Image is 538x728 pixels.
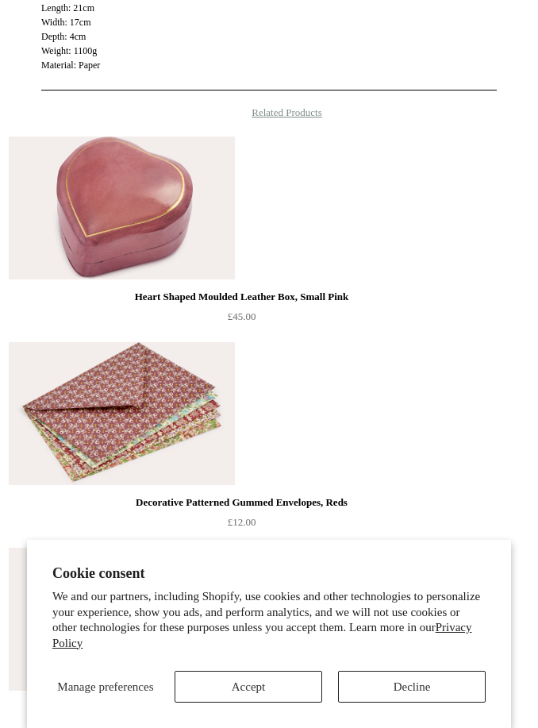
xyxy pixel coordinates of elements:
[9,342,234,485] img: Decorative Patterned Gummed Envelopes, Reds
[228,310,256,322] span: £45.00
[338,671,486,703] button: Decline
[41,1,497,72] p: Length: 21cm Width: 17cm Depth: 4cm Weight: 1100g Material: Paper
[9,137,234,279] img: Heart Shaped Moulded Leather Box, Small Pink
[44,493,438,512] div: Decorative Patterned Gummed Envelopes, Reds
[44,287,438,306] div: Heart Shaped Moulded Leather Box, Small Pink
[40,342,266,485] a: Decorative Patterned Gummed Envelopes, Reds Decorative Patterned Gummed Envelopes, Reds
[40,485,442,532] a: Decorative Patterned Gummed Envelopes, Reds £12.00
[175,671,322,703] button: Accept
[52,671,159,703] button: Manage preferences
[40,137,266,279] a: Heart Shaped Moulded Leather Box, Small Pink Heart Shaped Moulded Leather Box, Small Pink
[52,621,472,649] a: Privacy Policy
[228,516,256,528] span: £12.00
[57,680,153,693] span: Manage preferences
[52,565,486,582] h2: Cookie consent
[40,279,442,326] a: Heart Shaped Moulded Leather Box, Small Pink £45.00
[52,589,486,651] p: We and our partners, including Shopify, use cookies and other technologies to personalize your ex...
[9,548,234,691] img: Heart Shaped Moulded Leather Box, Large Red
